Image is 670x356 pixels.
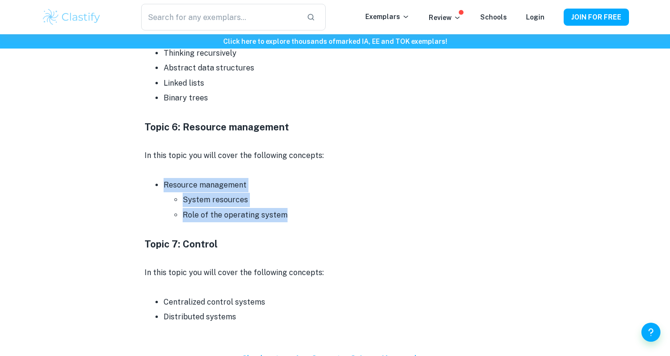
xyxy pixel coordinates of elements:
a: Schools [480,13,507,21]
p: Role of the operating system [183,208,526,222]
strong: Topic 7: Control [144,238,217,250]
p: Resource management [164,178,526,192]
h6: Click here to explore thousands of marked IA, EE and TOK exemplars ! [2,36,668,47]
input: Search for any exemplars... [141,4,299,30]
p: Thinking recursively [164,46,526,60]
a: Login [526,13,545,21]
p: Binary trees [164,91,526,105]
p: Distributed systems [164,310,526,324]
img: Clastify logo [41,8,102,27]
button: JOIN FOR FREE [564,9,629,26]
p: System resources [183,193,526,207]
strong: Topic 6: Resource management [144,121,289,133]
p: Review [429,12,461,23]
p: Exemplars [365,11,410,22]
p: Centralized control systems [164,295,526,309]
p: In this topic you will cover the following concepts: [144,148,526,163]
p: Linked lists [164,76,526,90]
p: Abstract data structures [164,61,526,75]
p: In this topic you will cover the following concepts: [144,266,526,280]
button: Help and Feedback [641,323,660,342]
